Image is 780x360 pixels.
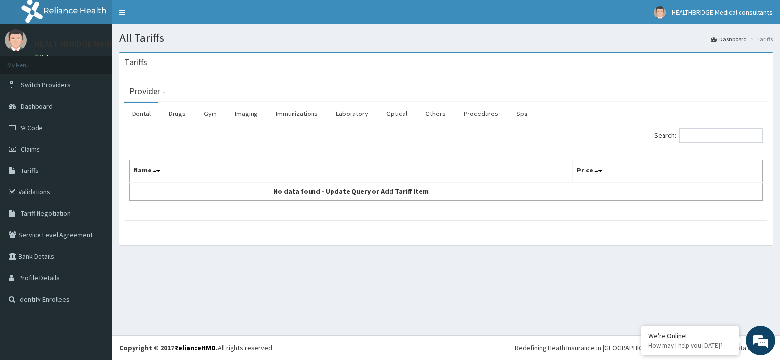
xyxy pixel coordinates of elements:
a: Dashboard [711,35,747,43]
a: Procedures [456,103,506,124]
a: Optical [378,103,415,124]
input: Search: [679,128,763,143]
a: Immunizations [268,103,326,124]
td: No data found - Update Query or Add Tariff Item [130,182,573,201]
th: Price [573,160,763,183]
li: Tariffs [748,35,773,43]
div: Redefining Heath Insurance in [GEOGRAPHIC_DATA] using Telemedicine and Data Science! [515,343,773,353]
div: We're Online! [648,331,731,340]
a: Spa [508,103,535,124]
a: Laboratory [328,103,376,124]
a: RelianceHMO [174,343,216,352]
span: Switch Providers [21,80,71,89]
h3: Provider - [129,87,165,95]
a: Others [417,103,453,124]
a: Gym [196,103,225,124]
h1: All Tariffs [119,32,773,44]
p: HEALTHBRIDGE Medical consultants [34,39,170,48]
span: Claims [21,145,40,153]
p: How may I help you today? [648,341,731,350]
a: Dental [124,103,158,124]
a: Imaging [227,103,266,124]
a: Online [34,53,58,60]
h3: Tariffs [124,58,147,67]
span: HEALTHBRIDGE Medical consultants [672,8,773,17]
strong: Copyright © 2017 . [119,343,218,352]
footer: All rights reserved. [112,335,780,360]
th: Name [130,160,573,183]
span: Tariffs [21,166,39,175]
label: Search: [654,128,763,143]
img: User Image [5,29,27,51]
span: Tariff Negotiation [21,209,71,218]
img: User Image [654,6,666,19]
span: Dashboard [21,102,53,111]
a: Drugs [161,103,194,124]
